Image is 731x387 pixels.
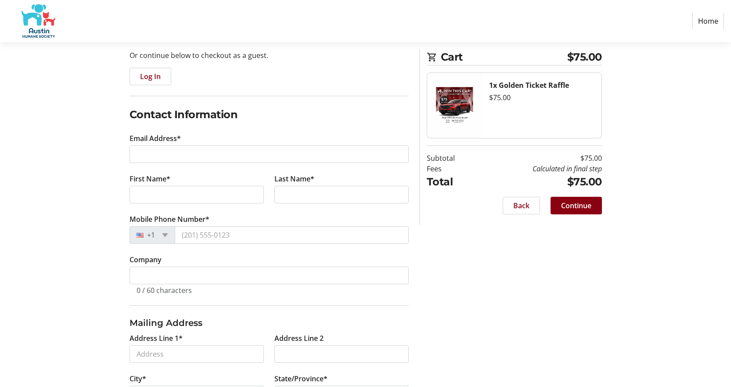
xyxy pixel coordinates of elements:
[7,4,69,39] img: Austin Humane Society's Logo
[503,197,540,214] button: Back
[477,153,602,163] td: $75.00
[489,80,569,90] strong: 1x Golden Ticket Raffle
[692,13,724,29] a: Home
[427,73,482,138] img: Golden Ticket Raffle
[561,200,591,211] span: Continue
[441,49,567,65] span: Cart
[130,316,409,329] h3: Mailing Address
[130,333,183,344] label: Address Line 1*
[130,68,171,85] button: Log In
[489,92,594,103] div: $75.00
[551,197,602,214] button: Continue
[477,163,602,174] td: Calculated in final step
[427,153,477,163] td: Subtotal
[130,107,409,123] h2: Contact Information
[130,214,209,224] label: Mobile Phone Number*
[130,50,409,61] p: Or continue below to checkout as a guest.
[140,71,161,82] span: Log In
[427,163,477,174] td: Fees
[130,345,264,363] input: Address
[477,174,602,190] td: $75.00
[274,373,328,384] label: State/Province*
[427,174,477,190] td: Total
[130,174,170,184] label: First Name*
[274,174,314,184] label: Last Name*
[567,49,602,65] span: $75.00
[274,333,324,344] label: Address Line 2
[175,226,409,244] input: (201) 555-0123
[130,373,146,384] label: City*
[137,286,192,295] tr-character-limit: 0 / 60 characters
[130,133,181,144] label: Email Address*
[513,200,529,211] span: Back
[130,254,162,265] label: Company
